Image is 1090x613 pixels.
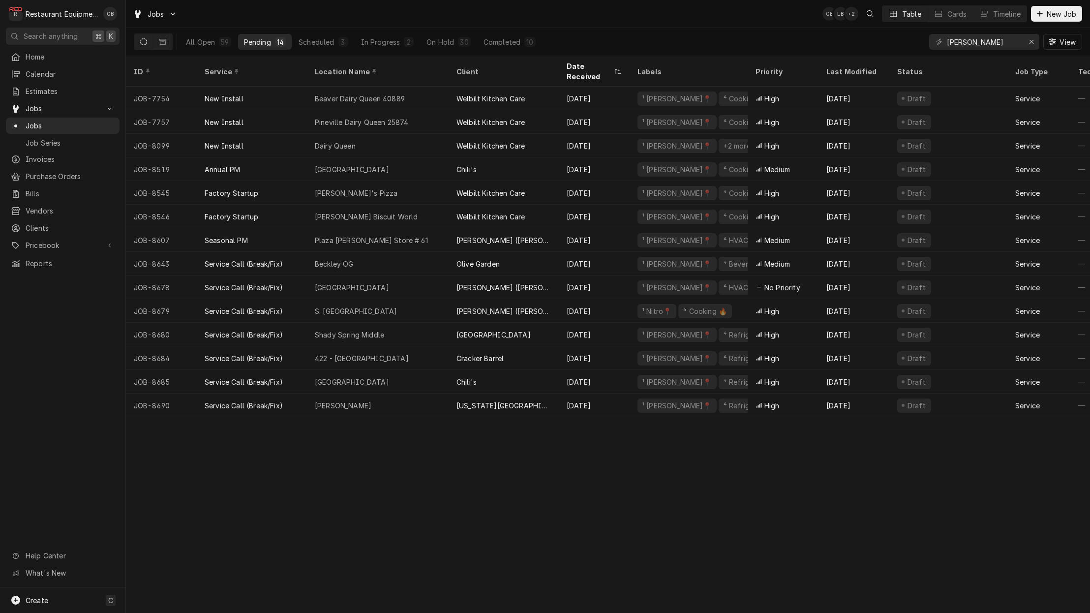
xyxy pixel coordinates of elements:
div: New Install [205,93,243,104]
div: Welbilt Kitchen Care [456,117,525,127]
div: Service [1015,117,1040,127]
div: [DATE] [818,299,889,323]
div: Last Modified [826,66,879,77]
span: Purchase Orders [26,171,115,182]
a: Calendar [6,66,120,82]
div: Service Call (Break/Fix) [205,400,283,411]
span: High [764,306,780,316]
div: Service [1015,259,1040,269]
button: Erase input [1024,34,1039,50]
div: ID [134,66,187,77]
a: Home [6,49,120,65]
div: 2 [406,37,412,47]
div: New Install [205,141,243,151]
div: ¹ Nitro📍 [641,306,672,316]
a: Job Series [6,135,120,151]
button: New Job [1031,6,1082,22]
div: [DATE] [818,228,889,252]
div: ¹ [PERSON_NAME]📍 [641,188,713,198]
div: Service [205,66,297,77]
div: ¹ [PERSON_NAME]📍 [641,353,713,364]
div: [DATE] [818,323,889,346]
div: Service Call (Break/Fix) [205,259,283,269]
a: Go to What's New [6,565,120,581]
div: ¹ [PERSON_NAME]📍 [641,117,713,127]
span: High [764,330,780,340]
div: ¹ [PERSON_NAME]📍 [641,400,713,411]
div: Draft [906,330,927,340]
div: [DATE] [559,370,630,394]
div: ¹ [PERSON_NAME]📍 [641,259,713,269]
div: [PERSON_NAME] ([PERSON_NAME]) [456,306,551,316]
div: [DATE] [818,134,889,157]
div: Pineville Dairy Queen 25874 [315,117,408,127]
div: Service [1015,282,1040,293]
div: Status [897,66,998,77]
span: High [764,117,780,127]
span: K [109,31,113,41]
div: Draft [906,259,927,269]
span: No Priority [764,282,800,293]
div: Date Received [567,61,612,82]
div: JOB-7757 [126,110,197,134]
div: [DATE] [559,228,630,252]
div: [DATE] [559,110,630,134]
div: [DATE] [559,323,630,346]
a: Jobs [6,118,120,134]
div: Job Type [1015,66,1062,77]
div: Completed [484,37,520,47]
a: Invoices [6,151,120,167]
div: Beckley OG [315,259,354,269]
div: EB [834,7,848,21]
div: [DATE] [559,276,630,299]
a: Purchase Orders [6,168,120,184]
a: Estimates [6,83,120,99]
span: High [764,141,780,151]
span: Jobs [26,121,115,131]
div: Factory Startup [205,188,258,198]
span: Vendors [26,206,115,216]
div: Cards [947,9,967,19]
div: Pending [244,37,271,47]
div: Annual PM [205,164,240,175]
div: Service [1015,188,1040,198]
div: Draft [906,377,927,387]
a: Clients [6,220,120,236]
div: Labels [637,66,740,77]
button: View [1043,34,1082,50]
span: Search anything [24,31,78,41]
div: [DATE] [818,346,889,370]
input: Keyword search [947,34,1021,50]
div: [DATE] [818,110,889,134]
div: [DATE] [818,181,889,205]
div: Plaza [PERSON_NAME] Store # 61 [315,235,428,245]
div: JOB-8545 [126,181,197,205]
div: GB [822,7,836,21]
div: [DATE] [559,252,630,276]
div: Draft [906,117,927,127]
div: [DATE] [818,252,889,276]
div: [DATE] [818,87,889,110]
span: ⌘ [95,31,102,41]
div: Gary Beaver's Avatar [822,7,836,21]
span: Home [26,52,115,62]
div: Draft [906,164,927,175]
div: GB [103,7,117,21]
div: Draft [906,353,927,364]
span: Estimates [26,86,115,96]
div: ⁴ Refrigeration ❄️ [723,400,785,411]
div: [PERSON_NAME]'s Pizza [315,188,397,198]
div: [PERSON_NAME] Biscuit World [315,212,418,222]
div: Seasonal PM [205,235,248,245]
div: Service [1015,164,1040,175]
div: Service [1015,235,1040,245]
div: On Hold [426,37,454,47]
span: Reports [26,258,115,269]
button: Open search [862,6,878,22]
div: Factory Startup [205,212,258,222]
span: Medium [764,164,790,175]
div: [GEOGRAPHIC_DATA] [315,377,389,387]
div: ⁴ Refrigeration ❄️ [723,330,785,340]
div: [DATE] [559,87,630,110]
div: JOB-8519 [126,157,197,181]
